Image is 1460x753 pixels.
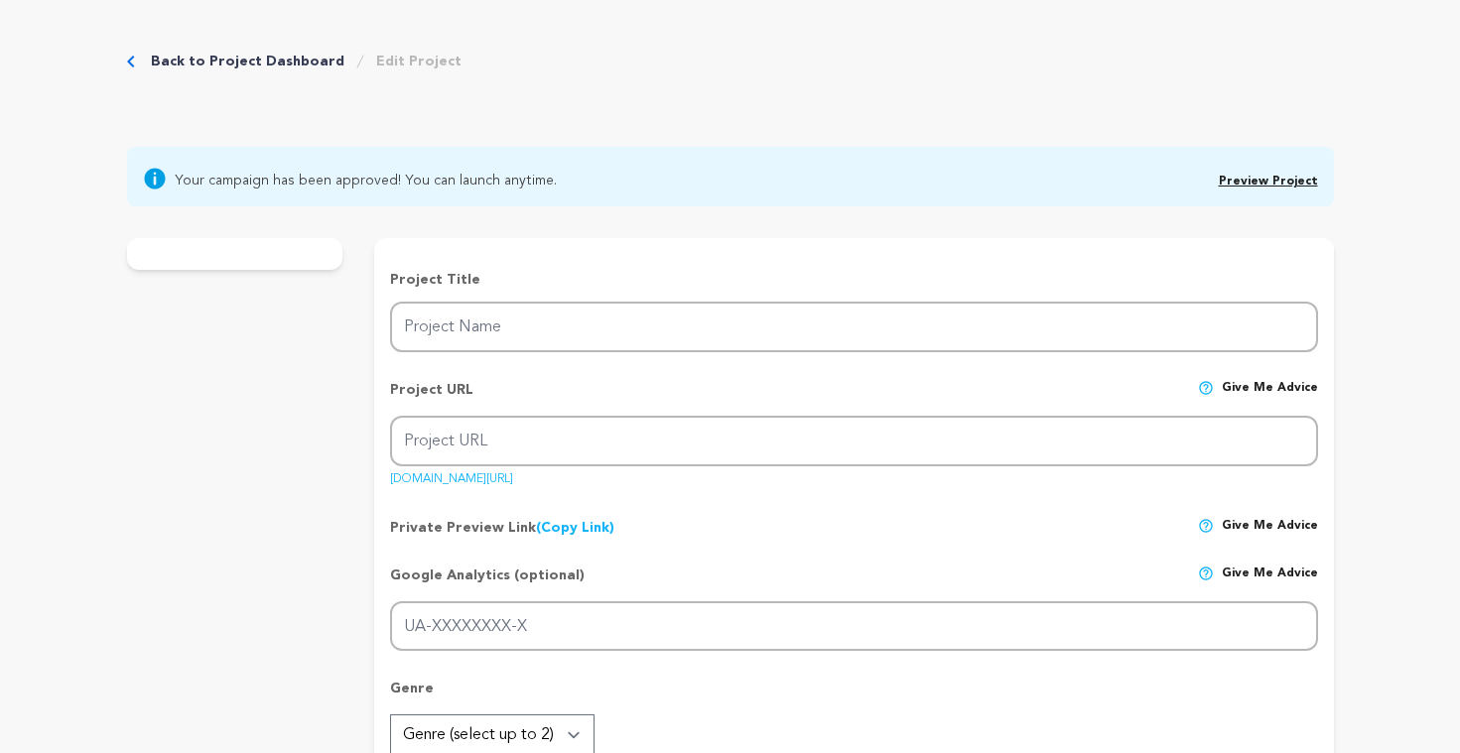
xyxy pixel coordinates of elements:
img: help-circle.svg [1198,565,1214,581]
a: Back to Project Dashboard [151,52,344,71]
p: Project Title [390,270,1317,290]
span: Give me advice [1222,518,1318,538]
p: Project URL [390,380,473,416]
input: Project URL [390,416,1317,466]
p: Google Analytics (optional) [390,565,585,601]
a: Edit Project [376,52,462,71]
span: Give me advice [1222,380,1318,416]
input: Project Name [390,302,1317,352]
span: Your campaign has been approved! You can launch anytime. [175,167,557,190]
p: Genre [390,679,1317,714]
div: Breadcrumb [127,52,462,71]
span: Give me advice [1222,565,1318,601]
img: help-circle.svg [1198,380,1214,396]
input: UA-XXXXXXXX-X [390,601,1317,652]
a: [DOMAIN_NAME][URL] [390,465,513,485]
a: (Copy Link) [536,521,614,535]
img: help-circle.svg [1198,518,1214,534]
a: Preview Project [1219,176,1318,188]
p: Private Preview Link [390,518,614,538]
